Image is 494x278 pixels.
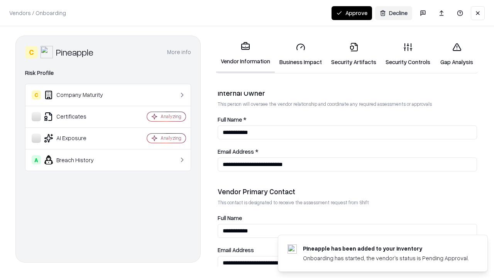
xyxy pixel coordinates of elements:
[435,36,479,72] a: Gap Analysis
[381,36,435,72] a: Security Controls
[218,199,477,206] p: This contact is designated to receive the assessment request from Shift
[9,9,66,17] p: Vendors / Onboarding
[32,155,124,164] div: Breach History
[161,113,181,120] div: Analyzing
[32,112,124,121] div: Certificates
[218,88,477,98] div: Internal Owner
[218,247,477,253] label: Email Address
[218,101,477,107] p: This person will oversee the vendor relationship and coordinate any required assessments or appro...
[32,90,41,100] div: C
[332,6,372,20] button: Approve
[41,46,53,58] img: Pineapple
[25,68,191,78] div: Risk Profile
[288,244,297,254] img: pineappleenergy.com
[216,36,275,73] a: Vendor Information
[32,155,41,164] div: A
[25,46,37,58] div: C
[167,45,191,59] button: More info
[161,135,181,141] div: Analyzing
[303,244,469,253] div: Pineapple has been added to your inventory
[32,134,124,143] div: AI Exposure
[218,187,477,196] div: Vendor Primary Contact
[218,215,477,221] label: Full Name
[303,254,469,262] div: Onboarding has started, the vendor's status is Pending Approval.
[32,90,124,100] div: Company Maturity
[218,117,477,122] label: Full Name *
[275,36,327,72] a: Business Impact
[327,36,381,72] a: Security Artifacts
[218,149,477,154] label: Email Address *
[375,6,412,20] button: Decline
[56,46,93,58] div: Pineapple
